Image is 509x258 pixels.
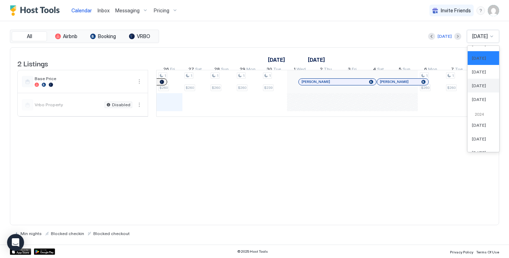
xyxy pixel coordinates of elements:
span: Booking [98,33,116,40]
a: Inbox [98,7,110,14]
span: 5 [399,66,402,74]
span: Calendar [71,7,92,13]
span: Sat [195,66,202,74]
a: September 26, 2025 [162,65,177,75]
span: Wed [297,66,306,74]
span: Mon [428,66,437,74]
span: Sat [377,66,384,74]
span: 2 Listings [17,58,48,68]
span: 1 [426,73,428,78]
div: Open Intercom Messenger [7,234,24,251]
button: More options [135,101,144,109]
span: $260 [421,85,429,90]
span: Vrbo Property [35,102,102,107]
a: Calendar [71,7,92,14]
div: menu [135,77,144,86]
span: 2 [320,66,323,74]
span: [DATE] [472,136,486,142]
span: [DATE] [472,97,486,102]
span: 1 [452,73,454,78]
span: Min nights [21,231,42,236]
span: VRBO [137,33,150,40]
a: October 3, 2025 [346,65,358,75]
span: [DATE] [472,150,486,155]
span: $260 [447,85,456,90]
span: [DATE] [472,69,486,74]
div: menu [476,6,485,15]
span: [PERSON_NAME] [302,79,330,84]
span: $260 [186,85,194,90]
span: Blocked checkin [51,231,84,236]
span: Airbnb [63,33,77,40]
span: 1 [243,73,245,78]
a: October 1, 2025 [306,55,327,65]
span: Sun [221,66,229,74]
span: Invite Friends [441,7,471,14]
a: App Store [10,248,31,255]
a: October 5, 2025 [397,65,412,75]
a: September 11, 2025 [266,55,287,65]
span: [DATE] [472,55,486,61]
span: Base Price [35,76,132,81]
span: 27 [188,66,194,74]
span: 1 [269,73,271,78]
span: $260 [238,85,246,90]
a: September 27, 2025 [187,65,204,75]
span: Fri [352,66,357,74]
span: 1 [294,66,296,74]
span: [DATE] [472,33,488,40]
button: Next month [454,33,461,40]
span: 4 [373,66,376,74]
a: Privacy Policy [450,248,473,255]
div: User profile [488,5,499,16]
span: All [27,33,32,40]
span: 29 [240,66,245,74]
a: October 7, 2025 [449,65,464,75]
span: Blocked checkout [93,231,130,236]
button: [DATE] [437,32,453,41]
span: 7 [451,66,454,74]
span: Fri [170,66,175,74]
button: VRBO [122,31,157,41]
a: Host Tools Logo [10,5,63,16]
span: © 2025 Host Tools [237,249,268,254]
span: 28 [214,66,220,74]
span: 26 [163,66,169,74]
a: October 2, 2025 [318,65,334,75]
button: Airbnb [48,31,84,41]
span: Pricing [154,7,169,14]
a: September 30, 2025 [265,65,283,75]
a: September 29, 2025 [238,65,257,75]
a: Terms Of Use [476,248,499,255]
span: $260 [159,85,168,90]
span: 3 [348,66,351,74]
button: Booking [85,31,121,41]
span: 6 [424,66,427,74]
button: Previous month [428,33,435,40]
span: Tue [455,66,463,74]
span: 1 [164,73,166,78]
span: 30 [267,66,272,74]
span: $260 [212,85,220,90]
div: menu [135,101,144,109]
span: [DATE] [472,83,486,88]
button: More options [135,77,144,86]
a: October 6, 2025 [422,65,439,75]
span: Messaging [115,7,140,14]
a: Google Play Store [34,248,55,255]
div: 2024 [470,112,496,118]
span: 1 [191,73,192,78]
span: $239 [264,85,273,90]
div: tab-group [10,30,159,43]
span: Mon [246,66,256,74]
a: October 1, 2025 [292,65,308,75]
span: [PERSON_NAME] [380,79,409,84]
span: Inbox [98,7,110,13]
span: Tue [273,66,281,74]
span: Terms Of Use [476,250,499,254]
div: [DATE] [438,33,452,40]
a: September 28, 2025 [212,65,230,75]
